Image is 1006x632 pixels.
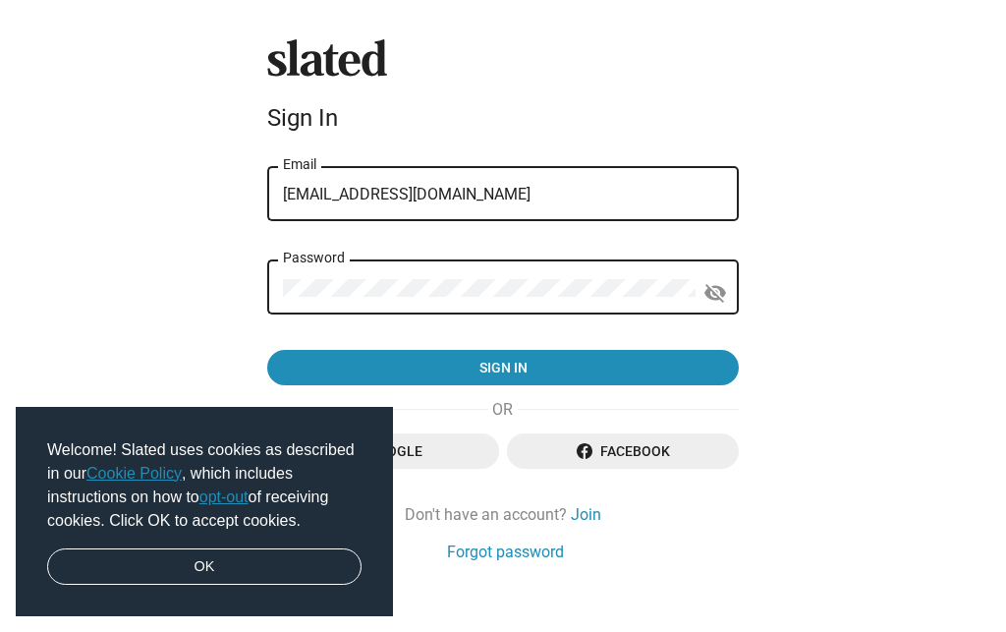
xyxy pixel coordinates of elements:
[523,433,723,469] span: Facebook
[199,488,249,505] a: opt-out
[447,542,564,562] a: Forgot password
[267,504,739,525] div: Don't have an account?
[571,504,601,525] a: Join
[86,465,182,482] a: Cookie Policy
[267,104,739,132] div: Sign In
[267,350,739,385] button: Sign in
[283,350,723,385] span: Sign in
[47,438,362,533] span: Welcome! Slated uses cookies as described in our , which includes instructions on how to of recei...
[507,433,739,469] button: Facebook
[16,407,393,617] div: cookieconsent
[703,278,727,309] mat-icon: visibility_off
[267,39,739,140] sl-branding: Sign In
[696,273,735,313] button: Show password
[47,548,362,586] a: dismiss cookie message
